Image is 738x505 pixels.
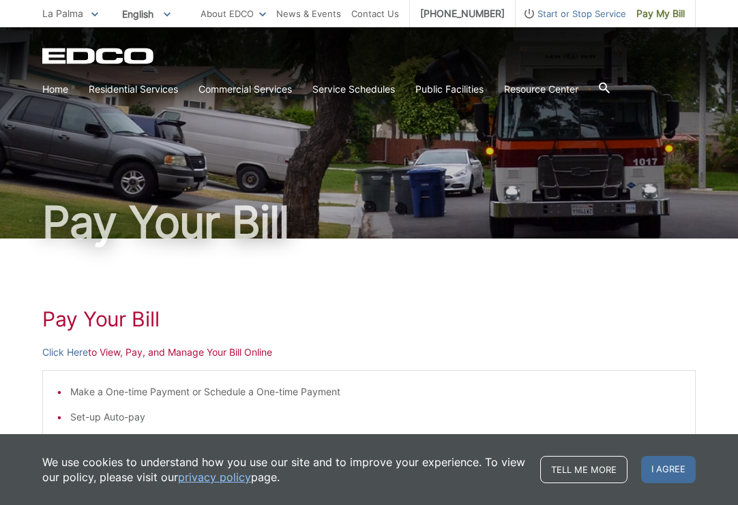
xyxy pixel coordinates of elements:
a: Click Here [42,345,88,360]
span: I agree [641,456,696,483]
p: We use cookies to understand how you use our site and to improve your experience. To view our pol... [42,455,527,485]
a: Public Facilities [415,82,484,97]
a: privacy policy [178,470,251,485]
a: News & Events [276,6,341,21]
a: Home [42,82,68,97]
span: La Palma [42,7,83,19]
span: Pay My Bill [636,6,685,21]
span: English [112,3,181,25]
li: Make a One-time Payment or Schedule a One-time Payment [70,384,681,399]
li: Set-up Auto-pay [70,410,681,425]
a: Commercial Services [198,82,292,97]
h1: Pay Your Bill [42,200,696,244]
h1: Pay Your Bill [42,307,696,331]
a: Service Schedules [312,82,395,97]
a: About EDCO [201,6,266,21]
a: Contact Us [351,6,399,21]
a: Tell me more [540,456,628,483]
a: Resource Center [504,82,578,97]
a: EDCD logo. Return to the homepage. [42,48,156,64]
a: Residential Services [89,82,178,97]
p: to View, Pay, and Manage Your Bill Online [42,345,696,360]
